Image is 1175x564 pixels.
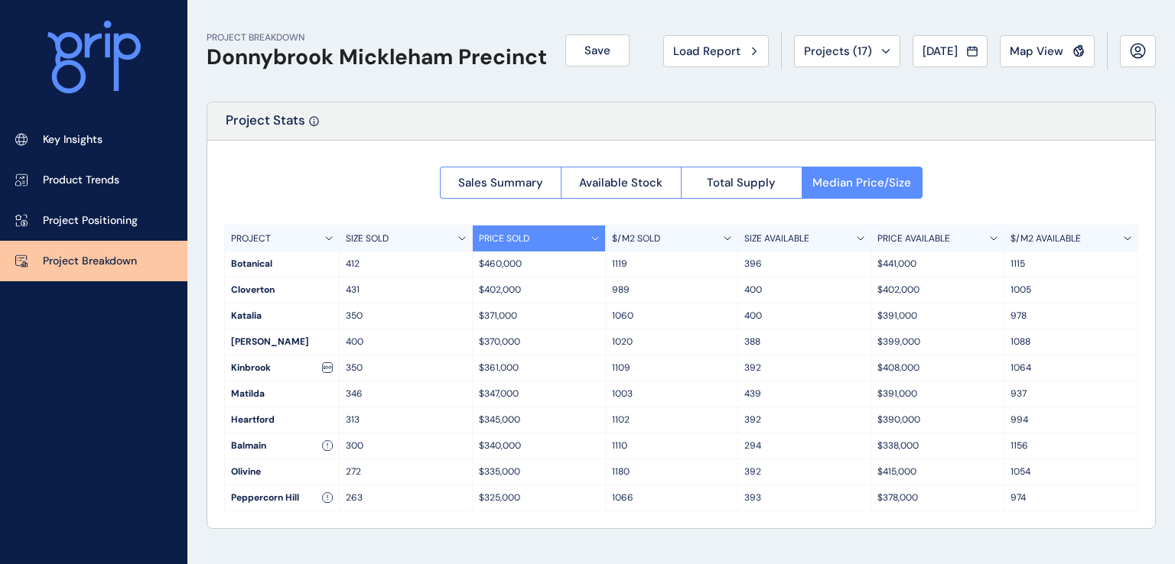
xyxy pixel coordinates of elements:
[744,387,864,400] p: 439
[877,258,998,271] p: $441,000
[43,254,137,269] p: Project Breakdown
[346,232,389,245] p: SIZE SOLD
[744,284,864,297] p: 400
[43,213,138,229] p: Project Positioning
[877,491,998,504] p: $378,000
[744,491,864,504] p: 393
[225,485,339,511] div: Peppercorn Hill
[561,167,682,199] button: Available Stock
[794,35,900,67] button: Projects (17)
[1011,387,1131,400] p: 937
[479,232,529,245] p: PRICE SOLD
[1011,284,1131,297] p: 1005
[346,387,466,400] p: 346
[479,284,599,297] p: $402,000
[346,413,466,426] p: 313
[43,173,119,188] p: Product Trends
[43,132,103,147] p: Key Insights
[346,465,466,478] p: 272
[346,439,466,452] p: 300
[612,361,732,374] p: 1109
[231,232,271,245] p: PROJECT
[225,459,339,485] div: Olivine
[804,44,872,59] span: Projects ( 17 )
[877,310,998,323] p: $391,000
[744,335,864,348] p: 388
[207,31,547,44] p: PROJECT BREAKDOWN
[1011,413,1131,426] p: 994
[744,439,864,452] p: 294
[612,284,732,297] p: 989
[877,232,950,245] p: PRICE AVAILABLE
[225,329,339,355] div: [PERSON_NAME]
[579,175,662,190] span: Available Stock
[1011,310,1131,323] p: 978
[612,413,732,426] p: 1102
[346,361,466,374] p: 350
[584,43,610,58] span: Save
[612,232,660,245] p: $/M2 SOLD
[744,232,809,245] p: SIZE AVAILABLE
[877,439,998,452] p: $338,000
[346,284,466,297] p: 431
[612,439,732,452] p: 1110
[479,258,599,271] p: $460,000
[744,465,864,478] p: 392
[346,310,466,323] p: 350
[612,465,732,478] p: 1180
[1011,491,1131,504] p: 974
[1010,44,1063,59] span: Map View
[612,335,732,348] p: 1020
[612,258,732,271] p: 1119
[479,491,599,504] p: $325,000
[225,381,339,407] div: Matilda
[479,361,599,374] p: $361,000
[479,465,599,478] p: $335,000
[226,112,305,140] p: Project Stats
[877,387,998,400] p: $391,000
[612,310,732,323] p: 1060
[479,335,599,348] p: $370,000
[877,361,998,374] p: $408,000
[812,175,911,190] span: Median Price/Size
[744,413,864,426] p: 392
[1011,335,1131,348] p: 1088
[346,491,466,504] p: 263
[1000,35,1095,67] button: Map View
[346,258,466,271] p: 412
[225,303,339,329] div: Katalia
[207,44,547,70] h1: Donnybrook Mickleham Precinct
[565,34,630,66] button: Save
[225,355,339,381] div: Kinbrook
[458,175,543,190] span: Sales Summary
[877,284,998,297] p: $402,000
[479,439,599,452] p: $340,000
[612,387,732,400] p: 1003
[225,407,339,433] div: Heartford
[479,387,599,400] p: $347,000
[913,35,988,67] button: [DATE]
[346,335,466,348] p: 400
[802,167,923,199] button: Median Price/Size
[744,258,864,271] p: 396
[663,35,769,67] button: Load Report
[707,175,776,190] span: Total Supply
[744,310,864,323] p: 400
[225,277,339,303] div: Cloverton
[877,413,998,426] p: $390,000
[681,167,802,199] button: Total Supply
[225,251,339,277] div: Botanical
[1011,258,1131,271] p: 1115
[225,433,339,459] div: Balmain
[1011,439,1131,452] p: 1156
[877,465,998,478] p: $415,000
[479,413,599,426] p: $345,000
[877,335,998,348] p: $399,000
[612,491,732,504] p: 1066
[440,167,561,199] button: Sales Summary
[479,310,599,323] p: $371,000
[1011,232,1081,245] p: $/M2 AVAILABLE
[1011,361,1131,374] p: 1064
[923,44,958,59] span: [DATE]
[1011,465,1131,478] p: 1054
